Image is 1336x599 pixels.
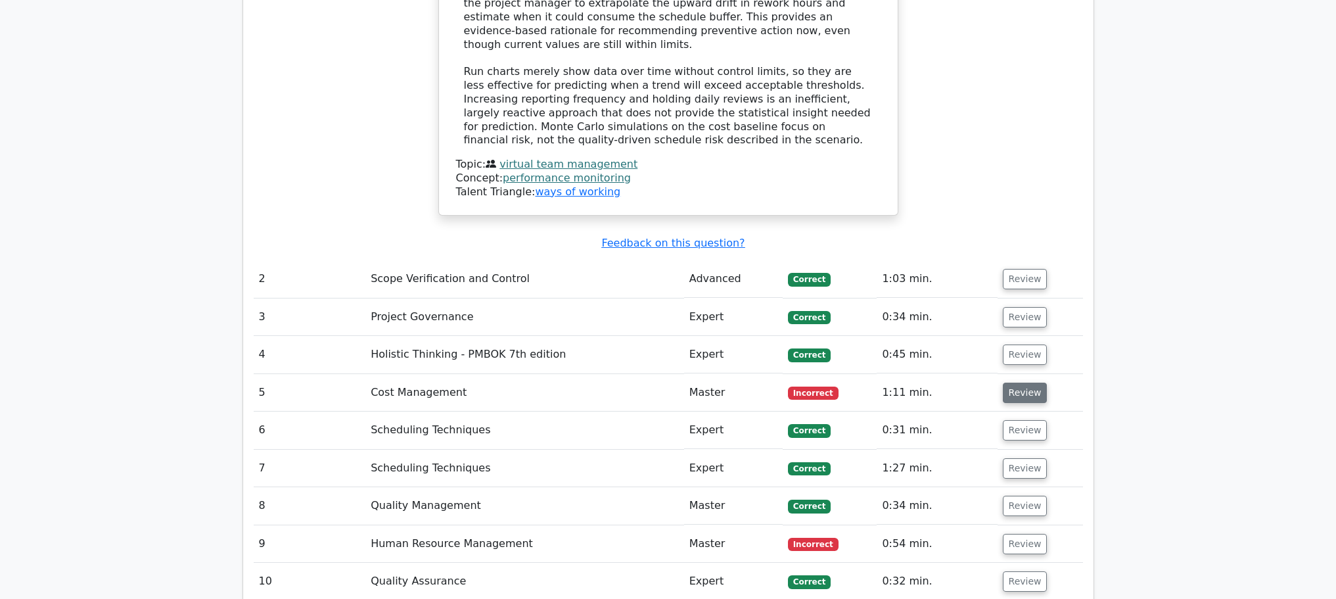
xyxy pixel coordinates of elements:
[877,525,997,563] td: 0:54 min.
[788,462,831,475] span: Correct
[877,336,997,373] td: 0:45 min.
[456,172,881,185] div: Concept:
[254,487,366,525] td: 8
[684,487,783,525] td: Master
[684,299,783,336] td: Expert
[1003,571,1048,592] button: Review
[1003,534,1048,554] button: Review
[254,260,366,298] td: 2
[601,237,745,249] a: Feedback on this question?
[788,424,831,437] span: Correct
[499,158,637,170] a: virtual team management
[365,299,684,336] td: Project Governance
[684,374,783,412] td: Master
[254,299,366,336] td: 3
[788,387,839,400] span: Incorrect
[1003,420,1048,441] button: Review
[503,172,631,184] a: performance monitoring
[1003,269,1048,289] button: Review
[365,487,684,525] td: Quality Management
[684,412,783,449] td: Expert
[1003,458,1048,479] button: Review
[1003,345,1048,365] button: Review
[456,158,881,172] div: Topic:
[1003,383,1048,403] button: Review
[1003,496,1048,516] button: Review
[254,525,366,563] td: 9
[365,374,684,412] td: Cost Management
[684,260,783,298] td: Advanced
[1003,307,1048,327] button: Review
[254,412,366,449] td: 6
[877,374,997,412] td: 1:11 min.
[788,538,839,551] span: Incorrect
[788,500,831,513] span: Correct
[365,260,684,298] td: Scope Verification and Control
[254,336,366,373] td: 4
[788,273,831,286] span: Correct
[684,450,783,487] td: Expert
[684,336,783,373] td: Expert
[877,412,997,449] td: 0:31 min.
[684,525,783,563] td: Master
[365,336,684,373] td: Holistic Thinking - PMBOK 7th edition
[788,575,831,588] span: Correct
[456,158,881,199] div: Talent Triangle:
[365,412,684,449] td: Scheduling Techniques
[365,450,684,487] td: Scheduling Techniques
[254,450,366,487] td: 7
[877,260,997,298] td: 1:03 min.
[788,348,831,362] span: Correct
[877,487,997,525] td: 0:34 min.
[877,450,997,487] td: 1:27 min.
[254,374,366,412] td: 5
[877,299,997,336] td: 0:34 min.
[365,525,684,563] td: Human Resource Management
[788,311,831,324] span: Correct
[535,185,620,198] a: ways of working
